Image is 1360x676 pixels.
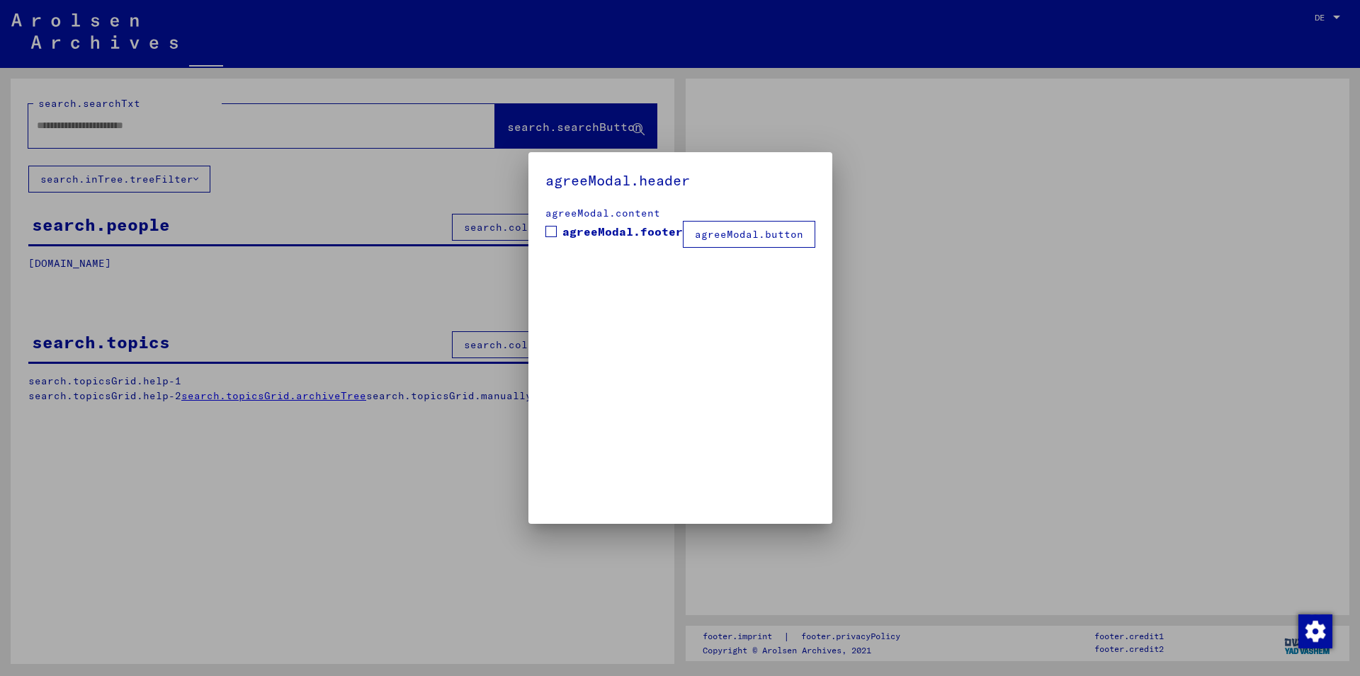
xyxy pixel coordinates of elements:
[545,169,815,192] h5: agreeModal.header
[683,221,815,248] button: agreeModal.button
[562,223,683,240] span: agreeModal.footer
[545,206,815,221] div: agreeModal.content
[1298,614,1332,648] img: Zustimmung ändern
[1298,614,1332,648] div: Zustimmung ändern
